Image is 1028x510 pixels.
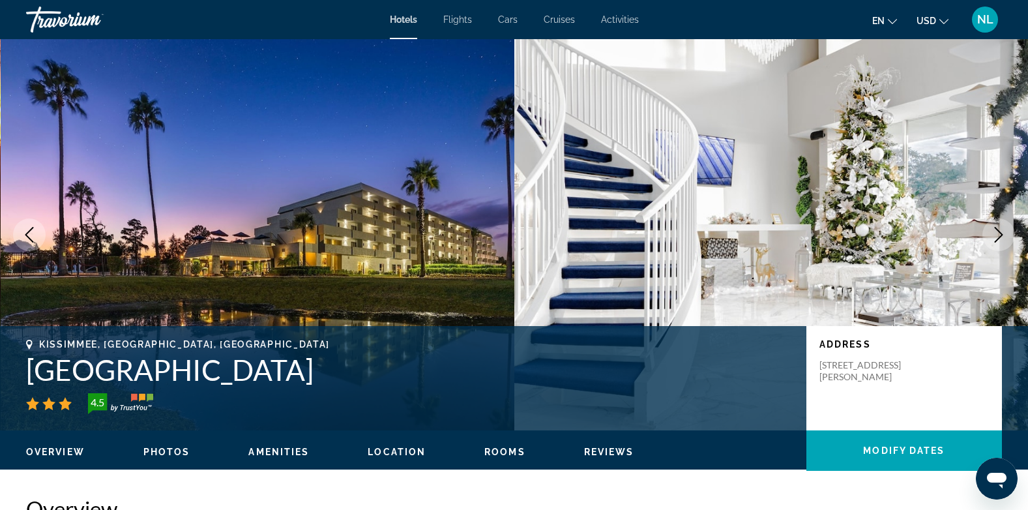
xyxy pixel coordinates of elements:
a: Activities [601,14,639,25]
span: Location [368,447,426,457]
a: Cruises [544,14,575,25]
button: Overview [26,446,85,458]
h1: [GEOGRAPHIC_DATA] [26,353,793,387]
div: 4.5 [84,395,110,410]
span: Modify Dates [863,445,945,456]
p: [STREET_ADDRESS][PERSON_NAME] [819,359,924,383]
span: Amenities [248,447,309,457]
button: Modify Dates [806,430,1002,471]
a: Hotels [390,14,417,25]
button: Location [368,446,426,458]
span: Rooms [484,447,525,457]
span: Overview [26,447,85,457]
span: Photos [143,447,190,457]
span: en [872,16,885,26]
button: Amenities [248,446,309,458]
a: Travorium [26,3,156,37]
button: Reviews [584,446,634,458]
button: Previous image [13,218,46,251]
a: Flights [443,14,472,25]
span: Kissimmee, [GEOGRAPHIC_DATA], [GEOGRAPHIC_DATA] [39,339,330,350]
button: Photos [143,446,190,458]
span: USD [917,16,936,26]
p: Address [819,339,989,350]
img: TrustYou guest rating badge [88,393,153,414]
a: Cars [498,14,518,25]
button: User Menu [968,6,1002,33]
span: NL [977,13,993,26]
button: Rooms [484,446,525,458]
button: Change language [872,11,897,30]
iframe: Button to launch messaging window [976,458,1018,500]
button: Change currency [917,11,948,30]
button: Next image [982,218,1015,251]
span: Reviews [584,447,634,457]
